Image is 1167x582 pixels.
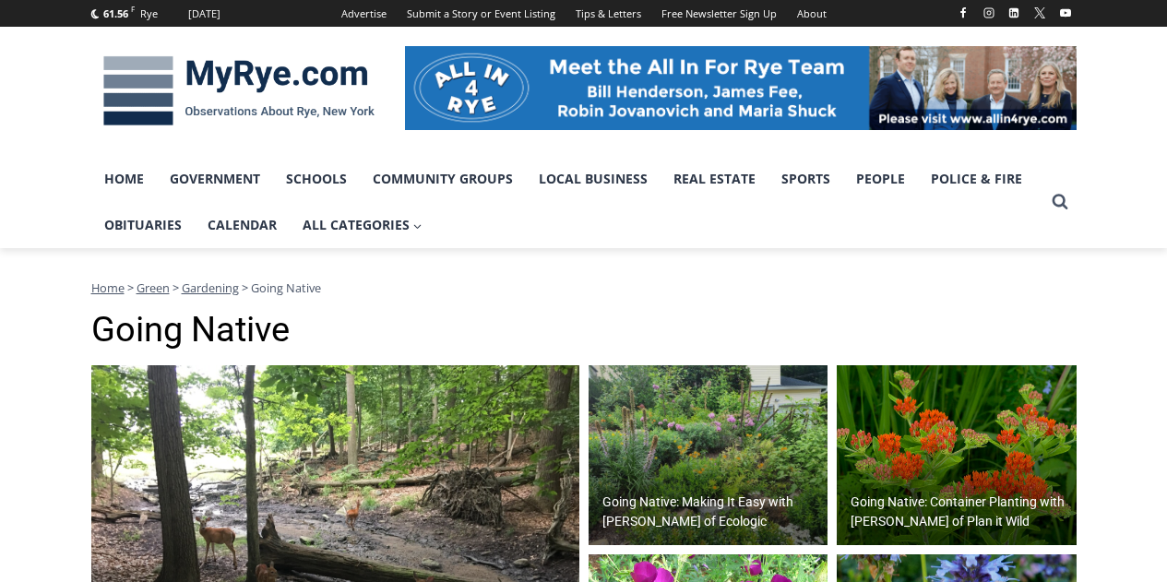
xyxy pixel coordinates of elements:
a: Gardening [182,279,239,296]
a: Facebook [952,2,974,24]
img: MyRye.com [91,43,387,139]
a: YouTube [1054,2,1077,24]
a: X [1029,2,1051,24]
a: Local Business [526,156,661,202]
span: 61.56 [103,6,128,20]
span: > [173,279,179,296]
a: Real Estate [661,156,768,202]
img: (PHOTO: A native gardening project by Dominique Biondi of Ecologic: White Plains home terraces pr... [589,365,828,546]
h2: Going Native: Making It Easy with [PERSON_NAME] of Ecologic [602,493,824,531]
a: Going Native: Making It Easy with [PERSON_NAME] of Ecologic [589,365,828,546]
button: View Search Form [1043,185,1077,219]
a: Going Native: Container Planting with [PERSON_NAME] of Plan it Wild [837,365,1077,546]
a: Obituaries [91,202,195,248]
img: All in for Rye [405,46,1077,129]
h2: Going Native: Container Planting with [PERSON_NAME] of Plan it Wild [851,493,1072,531]
nav: Breadcrumbs [91,279,1077,297]
a: Sports [768,156,843,202]
span: F [131,4,135,14]
img: (PHOTO: Butterfly weed (Asclepias tuberosa). Photographed in the Camp Robinson Special Use Area W... [837,365,1077,546]
span: Going Native [251,279,321,296]
a: Home [91,156,157,202]
h1: Going Native [91,309,1077,351]
a: People [843,156,918,202]
div: Rye [140,6,158,22]
a: Police & Fire [918,156,1035,202]
a: Community Groups [360,156,526,202]
span: > [242,279,248,296]
a: All Categories [290,202,435,248]
span: All Categories [303,215,423,235]
nav: Primary Navigation [91,156,1043,249]
div: [DATE] [188,6,220,22]
a: Green [137,279,170,296]
span: > [127,279,134,296]
a: Home [91,279,125,296]
a: Government [157,156,273,202]
a: Calendar [195,202,290,248]
a: Linkedin [1003,2,1025,24]
a: Instagram [978,2,1000,24]
a: Schools [273,156,360,202]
